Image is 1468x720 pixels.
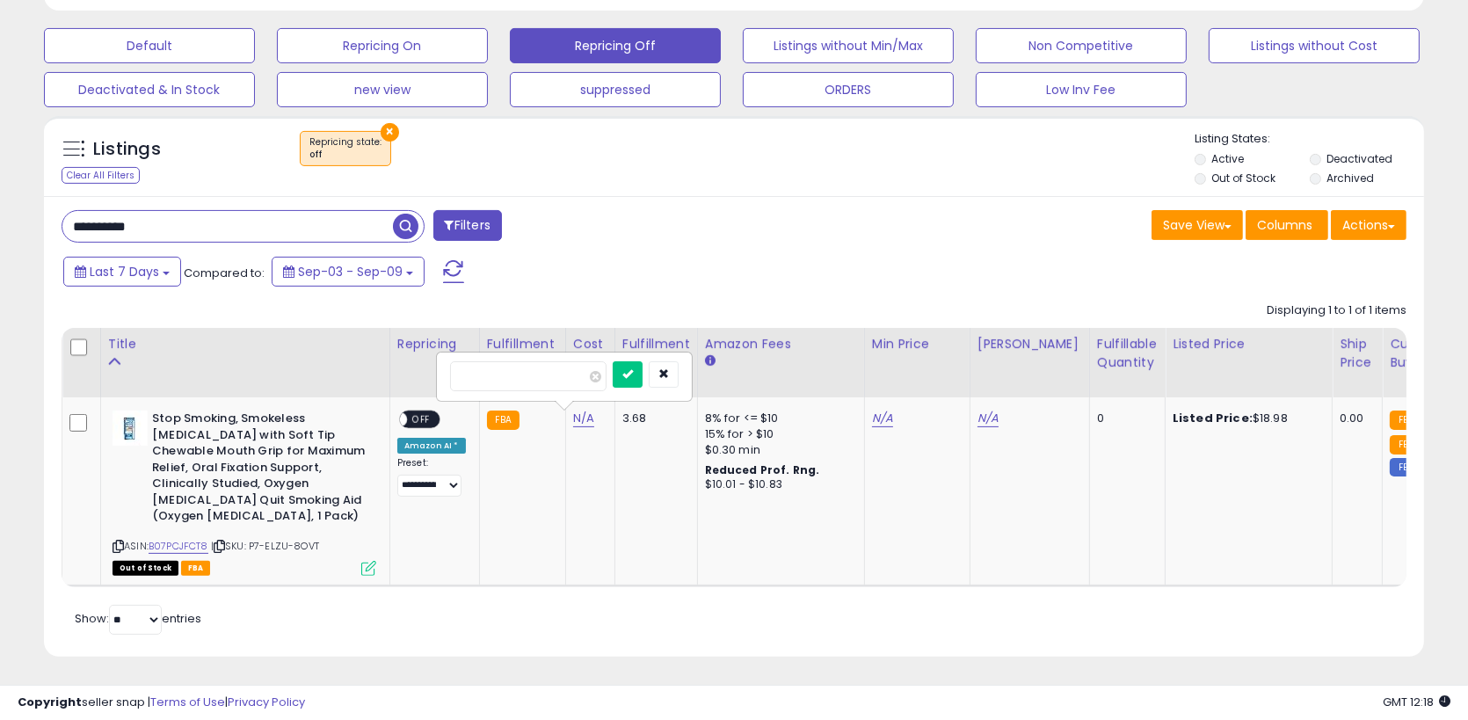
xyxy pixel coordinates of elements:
div: Clear All Filters [62,167,140,184]
label: Deactivated [1326,151,1392,166]
button: Columns [1246,210,1328,240]
div: Ship Price [1340,335,1375,372]
small: FBM [1390,458,1424,476]
strong: Copyright [18,694,82,710]
button: Deactivated & In Stock [44,72,255,107]
small: FBA [1390,411,1422,430]
a: N/A [977,410,999,427]
a: Terms of Use [150,694,225,710]
div: Fulfillment [487,335,558,353]
button: Default [44,28,255,63]
div: $18.98 [1173,411,1319,426]
button: Last 7 Days [63,257,181,287]
p: Listing States: [1195,131,1424,148]
span: Repricing state : [309,135,382,162]
button: Save View [1152,210,1243,240]
div: Fulfillment Cost [622,335,690,372]
div: Amazon AI * [397,438,466,454]
div: 8% for <= $10 [705,411,851,426]
b: Reduced Prof. Rng. [705,462,820,477]
div: Fulfillable Quantity [1097,335,1158,372]
div: [PERSON_NAME] [977,335,1082,353]
div: seller snap | | [18,695,305,711]
div: Amazon Fees [705,335,857,353]
h5: Listings [93,137,161,162]
small: FBA [1390,435,1422,455]
button: Actions [1331,210,1406,240]
span: FBA [181,561,211,576]
label: Archived [1326,171,1374,185]
span: Last 7 Days [90,263,159,280]
div: 0 [1097,411,1152,426]
button: Listings without Cost [1209,28,1420,63]
div: Title [108,335,382,353]
small: Amazon Fees. [705,353,716,369]
button: new view [277,72,488,107]
a: N/A [573,410,594,427]
div: 3.68 [622,411,684,426]
div: ASIN: [113,411,376,574]
button: suppressed [510,72,721,107]
div: Preset: [397,457,466,497]
button: ORDERS [743,72,954,107]
small: FBA [487,411,520,430]
div: 0.00 [1340,411,1369,426]
button: Non Competitive [976,28,1187,63]
button: Filters [433,210,502,241]
span: All listings that are currently out of stock and unavailable for purchase on Amazon [113,561,178,576]
button: Repricing On [277,28,488,63]
a: Privacy Policy [228,694,305,710]
a: N/A [872,410,893,427]
button: × [381,123,399,142]
span: Compared to: [184,265,265,281]
div: $0.30 min [705,442,851,458]
button: Sep-03 - Sep-09 [272,257,425,287]
span: Sep-03 - Sep-09 [298,263,403,280]
button: Low Inv Fee [976,72,1187,107]
label: Out of Stock [1211,171,1275,185]
div: 15% for > $10 [705,426,851,442]
div: Repricing [397,335,472,353]
div: Listed Price [1173,335,1325,353]
span: | SKU: P7-ELZU-8OVT [211,539,319,553]
div: off [309,149,382,161]
div: Min Price [872,335,963,353]
b: Listed Price: [1173,410,1253,426]
span: Show: entries [75,610,201,627]
div: Cost [573,335,607,353]
label: Active [1211,151,1244,166]
div: Displaying 1 to 1 of 1 items [1267,302,1406,319]
span: 2025-09-17 12:18 GMT [1383,694,1450,710]
img: 41i0cxiAfzL._SL40_.jpg [113,411,148,446]
button: Repricing Off [510,28,721,63]
div: $10.01 - $10.83 [705,477,851,492]
a: B07PCJFCT8 [149,539,208,554]
b: Stop Smoking, Smokeless [MEDICAL_DATA] with Soft Tip Chewable Mouth Grip for Maximum Relief, Oral... [152,411,366,529]
span: Columns [1257,216,1312,234]
button: Listings without Min/Max [743,28,954,63]
span: OFF [407,412,435,427]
